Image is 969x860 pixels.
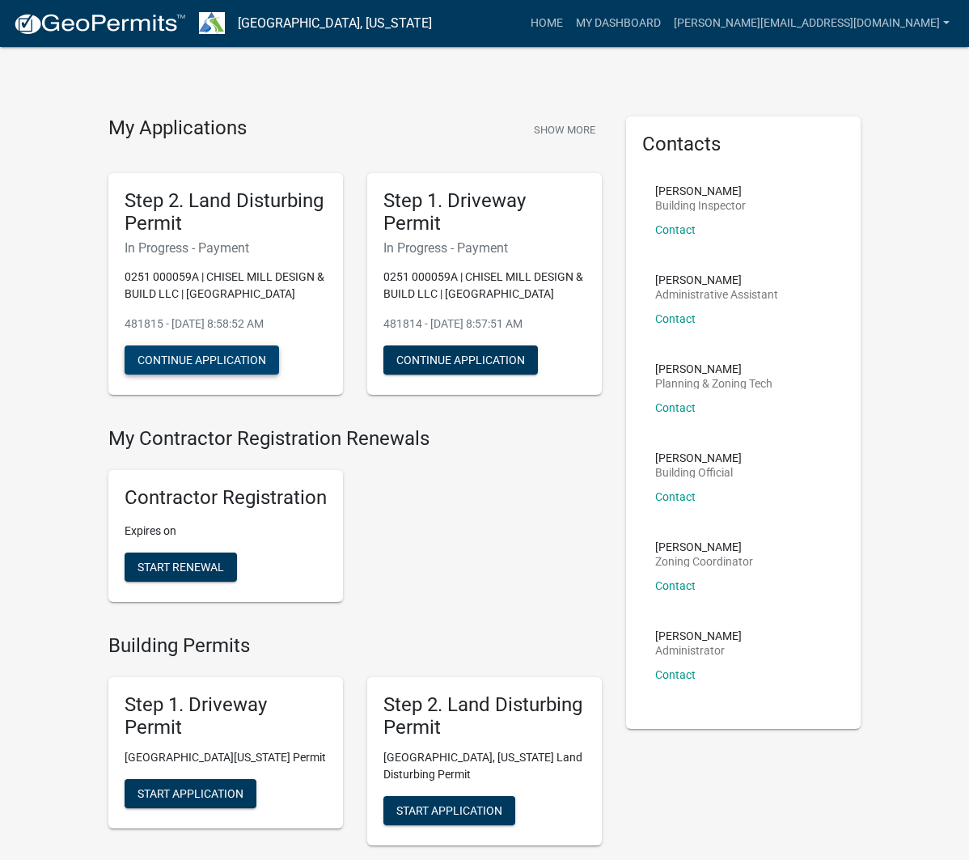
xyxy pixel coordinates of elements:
p: 481815 - [DATE] 8:58:52 AM [125,316,327,333]
a: Contact [655,579,696,592]
h5: Contractor Registration [125,486,327,510]
p: Zoning Coordinator [655,556,753,567]
a: Contact [655,490,696,503]
button: Continue Application [125,345,279,375]
a: Contact [655,223,696,236]
h4: My Contractor Registration Renewals [108,427,602,451]
h5: Step 2. Land Disturbing Permit [383,693,586,740]
span: Start Application [396,804,502,817]
button: Start Application [125,779,256,808]
img: Troup County, Georgia [199,12,225,34]
a: Contact [655,401,696,414]
h5: Step 1. Driveway Permit [125,693,327,740]
h6: In Progress - Payment [125,240,327,256]
h6: In Progress - Payment [383,240,586,256]
p: 0251 000059A | CHISEL MILL DESIGN & BUILD LLC | [GEOGRAPHIC_DATA] [383,269,586,303]
a: Contact [655,312,696,325]
h4: Building Permits [108,634,602,658]
button: Continue Application [383,345,538,375]
p: [PERSON_NAME] [655,452,742,464]
p: [PERSON_NAME] [655,274,778,286]
a: My Dashboard [569,8,667,39]
a: [PERSON_NAME][EMAIL_ADDRESS][DOMAIN_NAME] [667,8,956,39]
h5: Step 1. Driveway Permit [383,189,586,236]
p: [PERSON_NAME] [655,541,753,553]
h4: My Applications [108,117,247,141]
span: Start Application [138,787,243,800]
p: Administrator [655,645,742,656]
wm-registration-list-section: My Contractor Registration Renewals [108,427,602,615]
button: Start Application [383,796,515,825]
p: 0251 000059A | CHISEL MILL DESIGN & BUILD LLC | [GEOGRAPHIC_DATA] [125,269,327,303]
p: [PERSON_NAME] [655,363,772,375]
p: [GEOGRAPHIC_DATA][US_STATE] Permit [125,749,327,766]
a: Contact [655,668,696,681]
p: Building Inspector [655,200,746,211]
button: Start Renewal [125,553,237,582]
p: [PERSON_NAME] [655,185,746,197]
p: [GEOGRAPHIC_DATA], [US_STATE] Land Disturbing Permit [383,749,586,783]
a: Home [524,8,569,39]
p: Planning & Zoning Tech [655,378,772,389]
span: Start Renewal [138,560,224,573]
p: Expires on [125,523,327,540]
button: Show More [527,117,602,143]
h5: Contacts [642,133,844,156]
h5: Step 2. Land Disturbing Permit [125,189,327,236]
p: Administrative Assistant [655,289,778,300]
p: Building Official [655,467,742,478]
a: [GEOGRAPHIC_DATA], [US_STATE] [238,10,432,37]
p: 481814 - [DATE] 8:57:51 AM [383,316,586,333]
p: [PERSON_NAME] [655,630,742,642]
